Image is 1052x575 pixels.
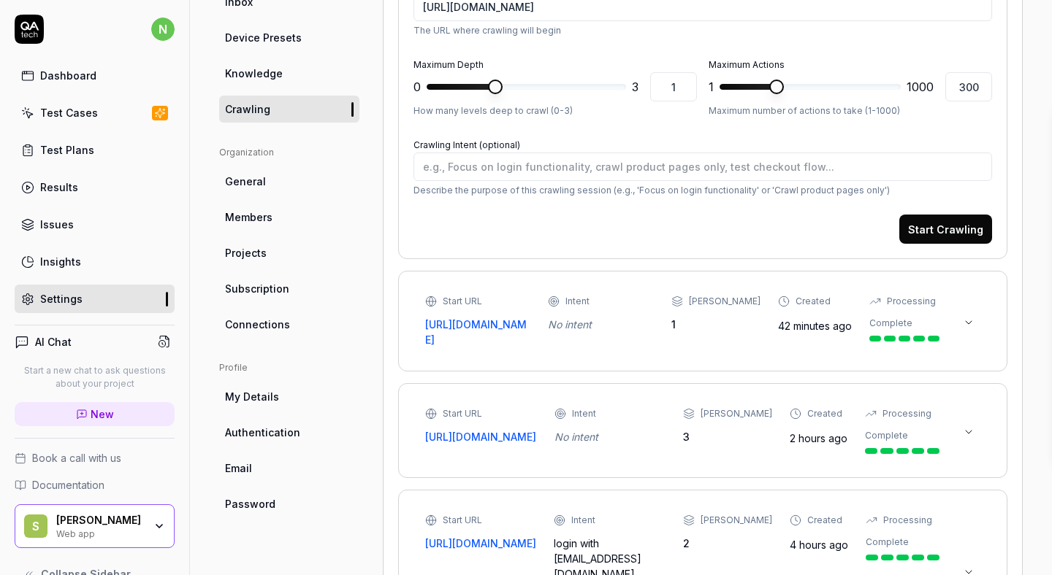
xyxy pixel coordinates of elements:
[15,210,175,239] a: Issues
[219,96,359,123] a: Crawling
[425,429,537,444] a: [URL][DOMAIN_NAME]
[701,407,772,420] div: [PERSON_NAME]
[15,450,175,466] a: Book a call with us
[548,317,653,332] div: No intent
[701,514,772,527] div: [PERSON_NAME]
[225,425,300,440] span: Authentication
[24,514,47,538] span: S
[887,295,936,308] div: Processing
[413,78,421,96] span: 0
[225,30,302,45] span: Device Presets
[225,281,289,296] span: Subscription
[151,15,175,44] button: n
[413,104,697,117] p: How many levels deep to crawl (0-3)
[790,539,848,551] time: 4 hours ago
[413,139,520,150] label: Crawling Intent (optional)
[219,146,359,159] div: Organization
[571,514,595,527] div: Intent
[40,180,78,195] div: Results
[709,78,714,96] span: 1
[632,78,639,96] span: 3
[225,245,267,261] span: Projects
[40,68,96,83] div: Dashboard
[425,536,536,551] a: [URL][DOMAIN_NAME]
[709,59,785,70] label: Maximum Actions
[869,317,912,330] div: Complete
[807,514,842,527] div: Created
[778,320,852,332] time: 42 minutes ago
[225,101,270,117] span: Crawling
[40,142,94,158] div: Test Plans
[219,204,359,231] a: Members
[56,514,144,527] div: Sam
[225,209,272,225] span: Members
[219,311,359,338] a: Connections
[413,24,992,37] p: The URL where crawling will begin
[15,136,175,164] a: Test Plans
[15,477,175,493] a: Documentation
[219,361,359,374] div: Profile
[425,317,530,347] a: [URL][DOMAIN_NAME]
[15,99,175,127] a: Test Cases
[15,504,175,548] button: S[PERSON_NAME]Web app
[866,536,909,549] div: Complete
[15,364,175,390] p: Start a new chat to ask questions about your project
[15,61,175,90] a: Dashboard
[225,66,283,81] span: Knowledge
[219,275,359,302] a: Subscription
[56,527,144,539] div: Web app
[907,78,934,96] span: 1000
[219,490,359,517] a: Password
[40,217,74,232] div: Issues
[219,24,359,51] a: Device Presets
[671,317,761,332] div: 1
[790,432,847,444] time: 2 hours ago
[35,334,72,350] h4: AI Chat
[91,406,114,422] span: New
[219,168,359,195] a: General
[15,173,175,201] a: Results
[225,317,290,332] span: Connections
[683,536,772,551] div: 2
[683,429,772,444] div: 3
[807,407,842,420] div: Created
[40,291,83,306] div: Settings
[225,389,279,404] span: My Details
[443,407,482,420] div: Start URL
[413,184,992,197] p: Describe the purpose of this crawling session (e.g., 'Focus on login functionality' or 'Crawl pro...
[443,514,482,527] div: Start URL
[40,254,81,269] div: Insights
[443,295,482,308] div: Start URL
[225,460,252,476] span: Email
[15,247,175,276] a: Insights
[219,419,359,446] a: Authentication
[219,60,359,87] a: Knowledge
[219,383,359,410] a: My Details
[219,455,359,482] a: Email
[883,514,932,527] div: Processing
[225,174,266,189] span: General
[151,18,175,41] span: n
[413,59,484,70] label: Maximum Depth
[32,450,121,466] span: Book a call with us
[572,407,596,420] div: Intent
[40,105,98,120] div: Test Cases
[709,104,992,117] p: Maximum number of actions to take (1-1000)
[15,285,175,313] a: Settings
[883,407,931,420] div: Processing
[899,215,992,244] button: Start Crawling
[554,429,666,444] div: No intent
[225,496,275,512] span: Password
[15,402,175,426] a: New
[219,239,359,266] a: Projects
[689,295,761,308] div: [PERSON_NAME]
[565,295,590,308] div: Intent
[865,429,908,442] div: Complete
[32,477,104,493] span: Documentation
[796,295,831,308] div: Created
